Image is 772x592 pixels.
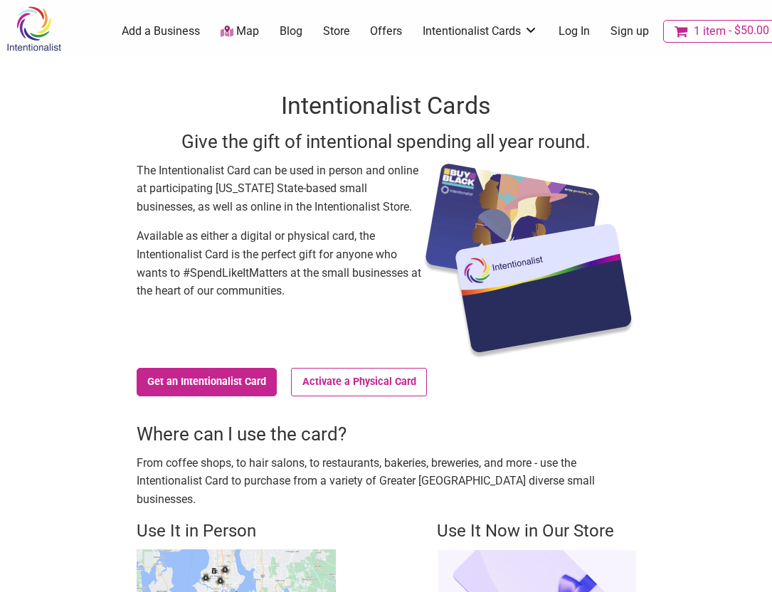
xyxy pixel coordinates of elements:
img: Intentionalist Card [421,162,636,361]
a: Blog [280,23,302,39]
a: Map [221,23,259,40]
h4: Use It Now in Our Store [437,519,636,544]
a: Get an Intentionalist Card [137,368,277,396]
a: Sign up [610,23,649,39]
a: Activate a Physical Card [291,368,427,396]
span: 1 item [694,26,726,37]
h3: Give the gift of intentional spending all year round. [137,129,636,154]
h1: Intentionalist Cards [137,89,636,123]
p: The Intentionalist Card can be used in person and online at participating [US_STATE] State-based ... [137,162,421,216]
a: Add a Business [122,23,200,39]
a: Intentionalist Cards [423,23,538,39]
p: From coffee shops, to hair salons, to restaurants, bakeries, breweries, and more - use the Intent... [137,454,636,509]
a: Log In [559,23,590,39]
h4: Use It in Person [137,519,336,544]
h3: Where can I use the card? [137,421,636,447]
a: Store [323,23,350,39]
p: Available as either a digital or physical card, the Intentionalist Card is the perfect gift for a... [137,227,421,300]
span: $50.00 [726,25,769,36]
i: Cart [675,24,691,38]
a: Offers [370,23,402,39]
